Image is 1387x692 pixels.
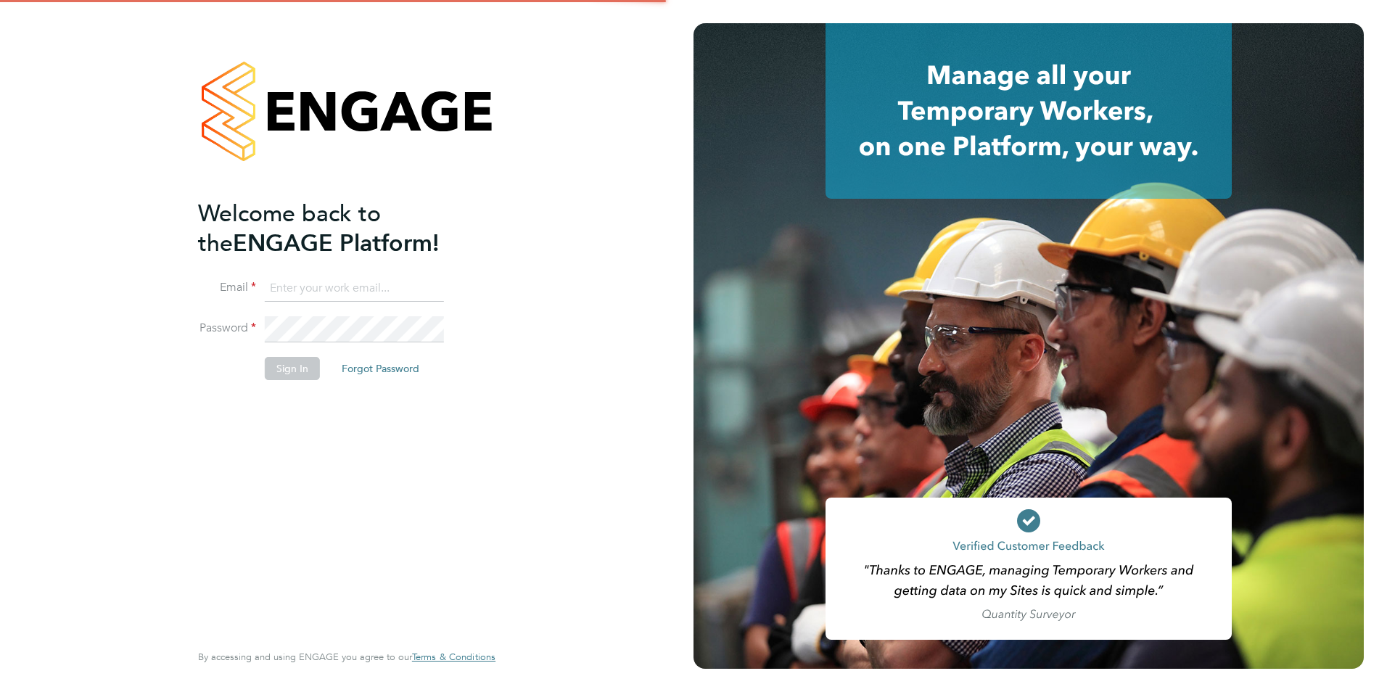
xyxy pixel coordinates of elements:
span: Terms & Conditions [412,651,495,663]
span: By accessing and using ENGAGE you agree to our [198,651,495,663]
span: Welcome back to the [198,199,381,258]
label: Password [198,321,256,336]
button: Sign In [265,357,320,380]
input: Enter your work email... [265,276,444,302]
a: Terms & Conditions [412,651,495,663]
button: Forgot Password [330,357,431,380]
h2: ENGAGE Platform! [198,199,481,258]
label: Email [198,280,256,295]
